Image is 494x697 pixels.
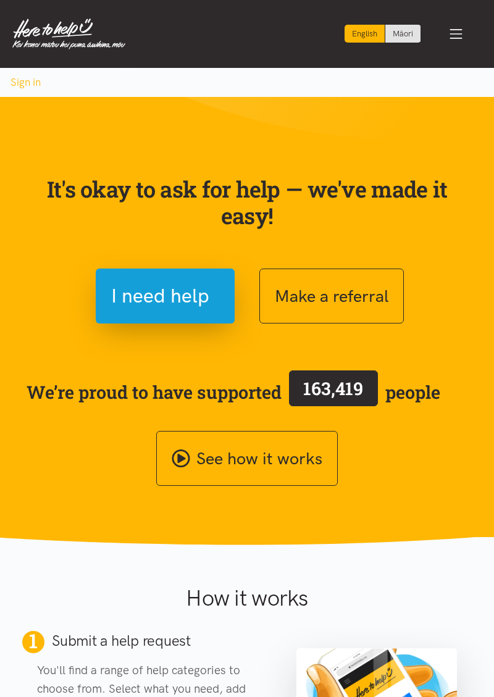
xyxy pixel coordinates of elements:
[52,631,191,651] h2: Submit a help request
[430,12,482,56] button: Toggle navigation
[303,377,363,400] span: 163,419
[29,629,37,653] span: 1
[156,431,338,486] a: See how it works
[259,269,404,323] button: Make a referral
[282,368,385,416] a: 163,419
[12,19,125,49] img: Home
[96,269,235,323] button: I need help
[27,368,440,416] span: We’re proud to have supported people
[37,176,457,229] p: It's okay to ask for help — we've made it easy!
[345,25,421,43] div: Language toggle
[345,25,385,43] div: Current language
[385,25,421,43] a: Switch to Te Reo Māori
[74,585,420,611] h1: How it works
[111,280,209,312] span: I need help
